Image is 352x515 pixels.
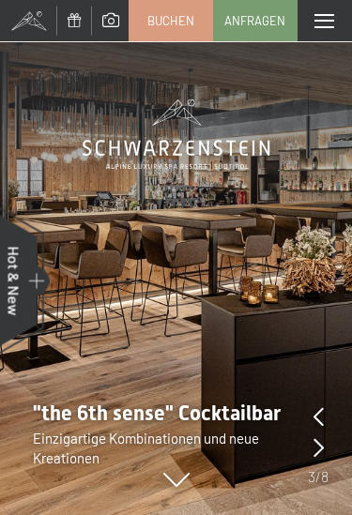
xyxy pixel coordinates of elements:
span: Einzigartige Kombinationen und neue Kreationen [33,430,259,466]
span: "the 6th sense" Cocktailbar [33,401,281,425]
span: Hot & New [6,246,23,315]
span: Anfragen [224,12,285,29]
a: Buchen [130,1,212,40]
span: 3 [308,466,315,487]
span: / [315,466,321,487]
a: Anfragen [214,1,297,40]
span: 8 [321,466,329,487]
span: Buchen [147,12,194,29]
